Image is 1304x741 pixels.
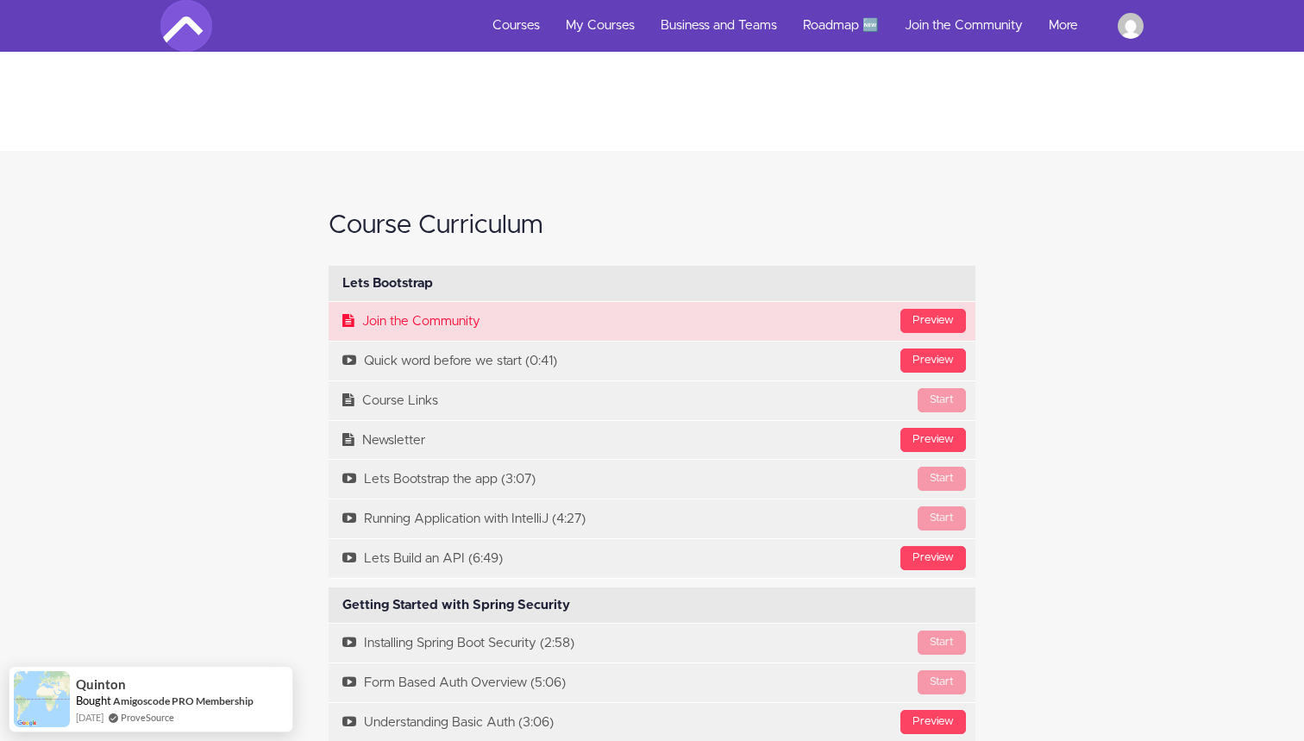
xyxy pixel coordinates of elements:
a: PreviewLets Build an API (6:49) [329,539,975,578]
img: ahmedzaridi21@gmail.com [1118,13,1144,39]
a: StartCourse Links [329,381,975,420]
div: Preview [900,428,966,452]
span: Quinton [76,677,126,692]
div: Start [918,388,966,412]
h2: Course Curriculum [329,211,975,240]
a: PreviewQuick word before we start (0:41) [329,342,975,380]
a: PreviewNewsletter [329,421,975,460]
div: Lets Bootstrap [329,266,975,302]
a: StartLets Bootstrap the app (3:07) [329,460,975,499]
div: Preview [900,546,966,570]
div: Start [918,506,966,531]
a: StartInstalling Spring Boot Security (2:58) [329,624,975,663]
a: StartForm Based Auth Overview (5:06) [329,663,975,702]
div: Getting Started with Spring Security [329,587,975,624]
div: Preview [900,309,966,333]
a: ProveSource [121,710,174,725]
span: [DATE] [76,710,103,725]
div: Start [918,631,966,655]
div: Start [918,467,966,491]
a: Amigoscode PRO Membership [113,694,254,708]
span: Bought [76,694,111,707]
a: PreviewJoin the Community [329,302,975,341]
a: StartRunning Application with IntelliJ (4:27) [329,499,975,538]
div: Start [918,670,966,694]
div: Preview [900,710,966,734]
img: provesource social proof notification image [14,671,70,727]
div: Preview [900,349,966,373]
